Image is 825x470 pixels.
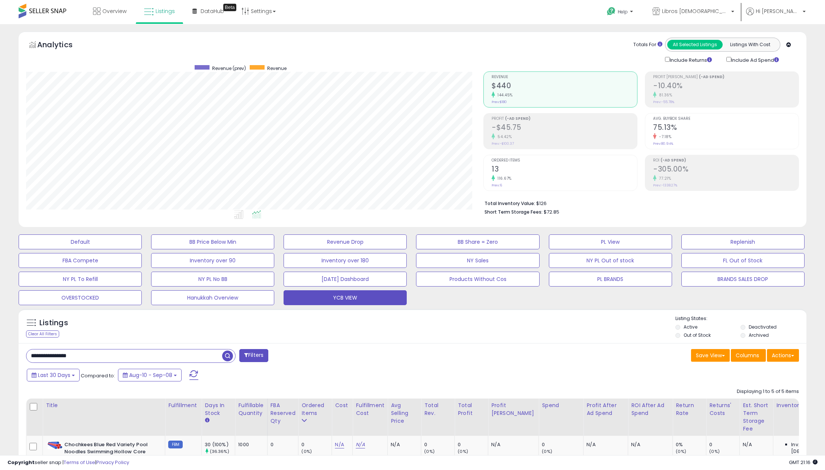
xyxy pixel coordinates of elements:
[676,441,706,448] div: 0%
[271,441,293,448] div: 0
[709,402,736,417] div: Returns' Costs
[699,74,725,80] b: (-Ad Spend)
[495,134,512,140] small: 54.42%
[661,157,686,163] b: (-Ad Spend)
[586,402,625,417] div: Profit After Ad Spend
[607,7,616,16] i: Get Help
[238,441,261,448] div: 1000
[681,253,805,268] button: FL Out of Stock
[721,55,791,64] div: Include Ad Spend
[492,100,507,104] small: Prev: $180
[356,402,384,417] div: Fulfillment Cost
[424,448,435,454] small: (0%)
[675,315,806,322] p: Listing States:
[656,176,671,181] small: 77.21%
[210,448,229,454] small: (36.36%)
[201,7,224,15] span: DataHub
[458,441,488,448] div: 0
[737,388,799,395] div: Displaying 1 to 5 of 5 items
[391,402,418,425] div: Avg Selling Price
[653,165,799,175] h2: -305.00%
[26,330,59,338] div: Clear All Filters
[749,324,777,330] label: Deactivated
[37,39,87,52] h5: Analytics
[491,402,535,417] div: Profit [PERSON_NAME]
[492,183,502,188] small: Prev: 6
[767,349,799,362] button: Actions
[542,402,580,409] div: Spend
[601,1,640,24] a: Help
[492,75,637,79] span: Revenue
[151,234,274,249] button: BB Price Below Min
[749,332,769,338] label: Archived
[27,369,80,381] button: Last 30 Days
[168,402,198,409] div: Fulfillment
[631,441,667,448] div: N/A
[391,441,415,448] div: N/A
[46,402,162,409] div: Title
[662,7,729,15] span: Libros [DEMOGRAPHIC_DATA]
[168,441,183,448] small: FBM
[492,81,637,92] h2: $440
[205,441,235,448] div: 30 (100%)
[424,441,454,448] div: 0
[653,117,799,121] span: Avg. Buybox Share
[301,402,329,417] div: Ordered Items
[676,448,686,454] small: (0%)
[223,4,236,11] div: Tooltip anchor
[709,448,720,454] small: (0%)
[151,272,274,287] button: NY PL No BB
[542,441,583,448] div: 0
[681,272,805,287] button: BRANDS SALES DROP
[151,253,274,268] button: Inventory over 90
[495,176,512,181] small: 116.67%
[38,371,70,379] span: Last 30 Days
[549,234,672,249] button: PL View
[19,234,142,249] button: Default
[492,165,637,175] h2: 13
[19,272,142,287] button: NY PL To Refill
[156,7,175,15] span: Listings
[485,198,793,207] li: $126
[653,75,799,79] span: Profit [PERSON_NAME]
[653,141,673,146] small: Prev: 80.94%
[485,200,535,207] b: Total Inventory Value:
[7,459,129,466] div: seller snap | |
[544,208,559,215] span: $72.85
[709,441,739,448] div: 0
[64,459,95,466] a: Terms of Use
[746,7,806,24] a: Hi [PERSON_NAME]
[39,318,68,328] h5: Listings
[458,402,485,417] div: Total Profit
[667,40,723,49] button: All Selected Listings
[659,55,721,64] div: Include Returns
[492,159,637,163] span: Ordered Items
[653,81,799,92] h2: -10.40%
[586,441,622,448] div: N/A
[48,441,63,449] img: 31JSdriMZ9L._SL40_.jpg
[205,402,232,417] div: Days In Stock
[542,448,552,454] small: (0%)
[118,369,182,381] button: Aug-10 - Sep-08
[335,402,349,409] div: Cost
[736,352,759,359] span: Columns
[284,290,407,305] button: YCB VIEW
[618,9,628,15] span: Help
[492,141,514,146] small: Prev: -$100.37
[653,123,799,133] h2: 75.13%
[492,123,637,133] h2: -$45.75
[653,159,799,163] span: ROI
[151,290,274,305] button: Hanukkah Overview
[495,92,513,98] small: 144.45%
[549,253,672,268] button: NY PL Out of stock
[722,40,778,49] button: Listings With Cost
[743,441,767,448] div: N/A
[684,332,711,338] label: Out of Stock
[424,402,451,417] div: Total Rev.
[238,402,264,417] div: Fulfillable Quantity
[205,417,209,424] small: Days In Stock.
[81,372,115,379] span: Compared to:
[485,209,543,215] b: Short Term Storage Fees:
[239,349,268,362] button: Filters
[267,65,287,71] span: Revenue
